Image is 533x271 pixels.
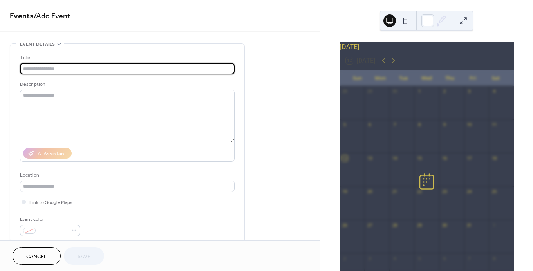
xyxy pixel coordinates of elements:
div: 11 [491,122,497,128]
div: 24 [466,189,472,195]
div: Wed [415,70,438,86]
div: 20 [367,189,372,195]
div: 13 [367,155,372,161]
div: 15 [416,155,422,161]
div: 7 [466,255,472,261]
div: 4 [392,255,397,261]
span: Cancel [26,253,47,261]
div: 6 [441,255,447,261]
div: Sat [484,70,508,86]
div: 30 [392,89,397,94]
div: 2 [342,255,348,261]
div: 23 [441,189,447,195]
div: 25 [491,189,497,195]
div: 30 [441,222,447,228]
div: 12 [342,155,348,161]
div: 4 [491,89,497,94]
div: Location [20,171,233,179]
button: Cancel [13,247,61,265]
div: 21 [392,189,397,195]
div: 5 [416,255,422,261]
div: Event color [20,215,79,224]
div: 7 [392,122,397,128]
div: 27 [367,222,372,228]
div: 8 [491,255,497,261]
div: 2 [441,89,447,94]
div: Description [20,80,233,89]
div: 17 [466,155,472,161]
div: 31 [466,222,472,228]
div: Mon [369,70,392,86]
div: 28 [392,222,397,228]
div: Fri [461,70,484,86]
div: 1 [416,89,422,94]
div: 19 [342,189,348,195]
div: 26 [342,222,348,228]
div: [DATE] [340,42,514,51]
div: 29 [416,222,422,228]
div: 14 [392,155,397,161]
div: Title [20,54,233,62]
div: 5 [342,122,348,128]
div: 22 [416,189,422,195]
span: / Add Event [34,9,70,24]
div: 28 [342,89,348,94]
div: Thu [438,70,461,86]
div: 3 [367,255,372,261]
div: 9 [441,122,447,128]
span: Event details [20,40,55,49]
div: 6 [367,122,372,128]
div: Sun [346,70,369,86]
div: 10 [466,122,472,128]
div: 3 [466,89,472,94]
div: 8 [416,122,422,128]
span: Link to Google Maps [29,199,72,207]
div: 16 [441,155,447,161]
div: Tue [392,70,415,86]
div: 1 [491,222,497,228]
div: 18 [491,155,497,161]
a: Events [10,9,34,24]
div: 29 [367,89,372,94]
